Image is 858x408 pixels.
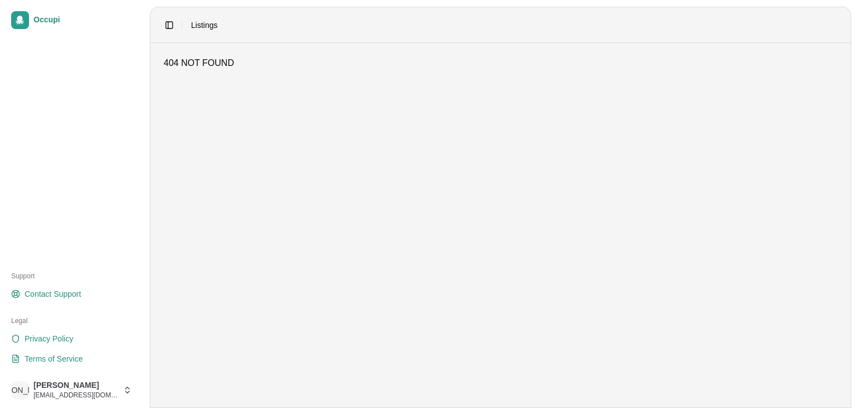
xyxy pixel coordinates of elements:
[7,330,136,348] a: Privacy Policy
[34,381,118,391] span: [PERSON_NAME]
[25,333,73,344] span: Privacy Policy
[191,20,217,31] nav: breadcrumb
[7,377,136,404] button: [PERSON_NAME][PERSON_NAME][EMAIL_ADDRESS][DOMAIN_NAME]
[164,56,837,70] div: 404 NOT FOUND
[7,285,136,303] a: Contact Support
[25,353,83,364] span: Terms of Service
[7,350,136,368] a: Terms of Service
[7,312,136,330] div: Legal
[25,288,81,300] span: Contact Support
[34,391,118,400] span: [EMAIL_ADDRESS][DOMAIN_NAME]
[7,7,136,34] a: Occupi
[7,267,136,285] div: Support
[34,15,132,25] span: Occupi
[191,20,217,31] span: Listings
[11,381,29,399] span: [PERSON_NAME]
